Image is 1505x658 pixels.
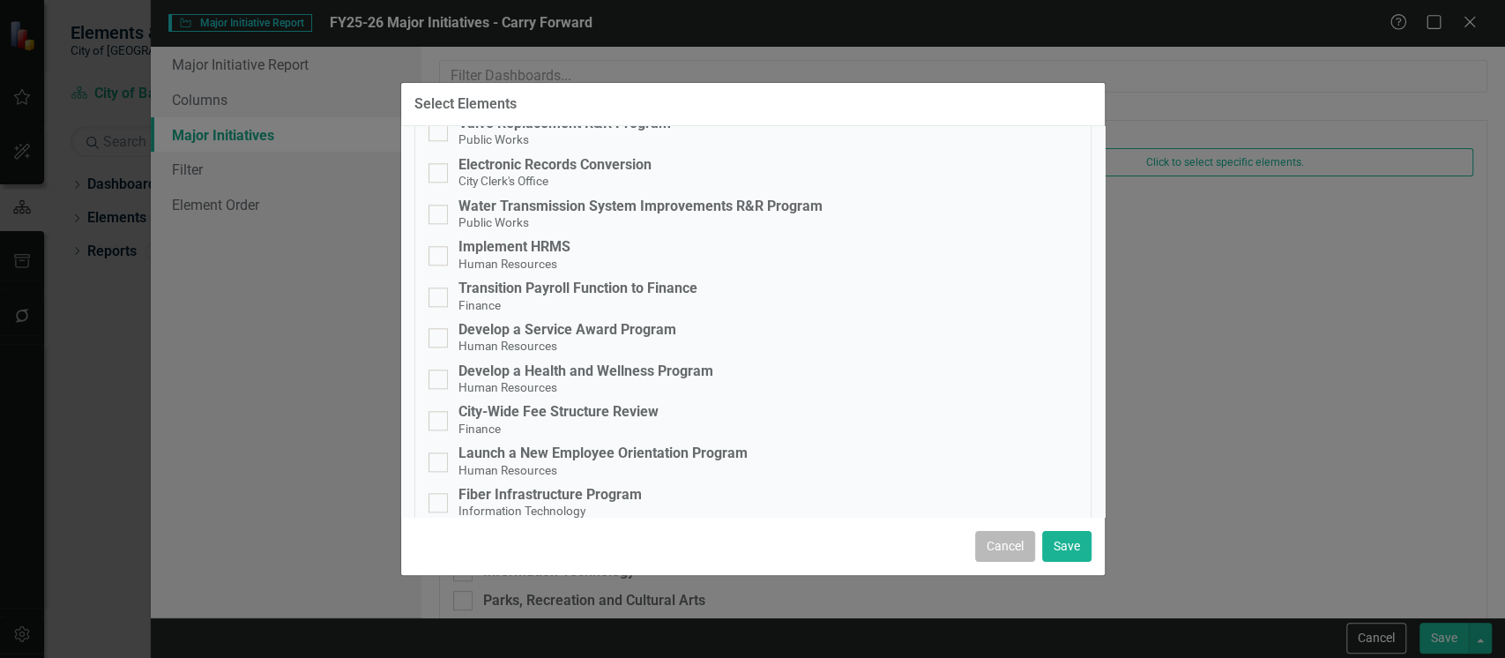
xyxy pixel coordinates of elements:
div: Develop a Health and Wellness Program [458,363,713,379]
div: Launch a New Employee Orientation Program [458,445,748,461]
div: Water Transmission System Improvements R&R Program [458,198,823,214]
small: Public Works [458,215,529,229]
small: Human Resources [458,380,557,394]
small: Human Resources [458,339,557,353]
small: Human Resources [458,257,557,271]
small: Public Works [458,132,529,146]
button: Cancel [975,531,1035,562]
button: Save [1042,531,1091,562]
div: Select Elements [414,96,517,112]
small: City Clerk's Office [458,174,548,188]
small: Finance [458,298,501,312]
small: Information Technology [458,504,585,518]
div: Develop a Service Award Program [458,322,676,338]
div: City-Wide Fee Structure Review [458,404,659,420]
small: Human Resources [458,463,557,477]
div: Implement HRMS [458,239,570,255]
div: Fiber Infrastructure Program [458,487,642,503]
small: Finance [458,422,501,436]
div: Transition Payroll Function to Finance [458,280,697,296]
div: Electronic Records Conversion [458,157,652,173]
